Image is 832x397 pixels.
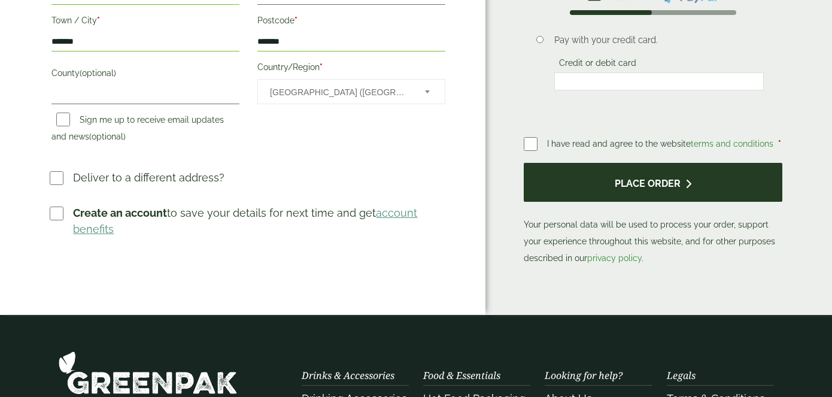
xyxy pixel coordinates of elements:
[51,115,224,145] label: Sign me up to receive email updates and news
[558,76,760,87] iframe: Secure card payment input frame
[73,207,417,235] a: account benefits
[270,80,409,105] span: United Kingdom (UK)
[587,253,642,263] a: privacy policy
[554,58,641,71] label: Credit or debit card
[80,68,116,78] span: (optional)
[73,205,447,237] p: to save your details for next time and get
[554,34,764,47] p: Pay with your credit card.
[73,169,224,186] p: Deliver to a different address?
[58,351,238,395] img: GreenPak Supplies
[56,113,70,126] input: Sign me up to receive email updates and news(optional)
[547,139,776,149] span: I have read and agree to the website
[524,163,782,266] p: Your personal data will be used to process your order, support your experience throughout this we...
[257,79,445,104] span: Country/Region
[73,207,167,219] strong: Create an account
[97,16,100,25] abbr: required
[294,16,297,25] abbr: required
[320,62,323,72] abbr: required
[524,163,782,202] button: Place order
[778,139,781,149] abbr: required
[691,139,773,149] a: terms and conditions
[257,59,445,79] label: Country/Region
[51,65,239,85] label: County
[51,12,239,32] label: Town / City
[257,12,445,32] label: Postcode
[89,132,126,141] span: (optional)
